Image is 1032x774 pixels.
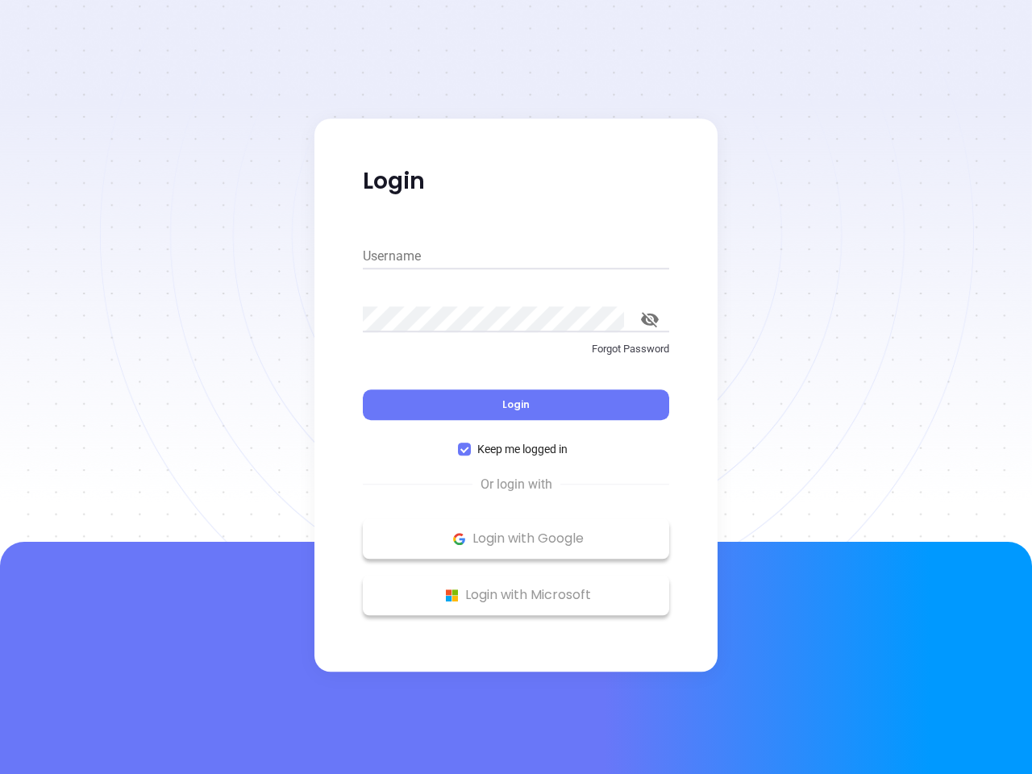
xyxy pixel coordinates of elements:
p: Forgot Password [363,341,669,357]
p: Login with Microsoft [371,583,661,607]
span: Keep me logged in [471,440,574,458]
span: Or login with [472,475,560,494]
img: Microsoft Logo [442,585,462,605]
button: Login [363,389,669,420]
img: Google Logo [449,529,469,549]
a: Forgot Password [363,341,669,370]
button: Google Logo Login with Google [363,518,669,559]
button: toggle password visibility [630,300,669,339]
span: Login [502,397,530,411]
p: Login [363,167,669,196]
button: Microsoft Logo Login with Microsoft [363,575,669,615]
p: Login with Google [371,526,661,551]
